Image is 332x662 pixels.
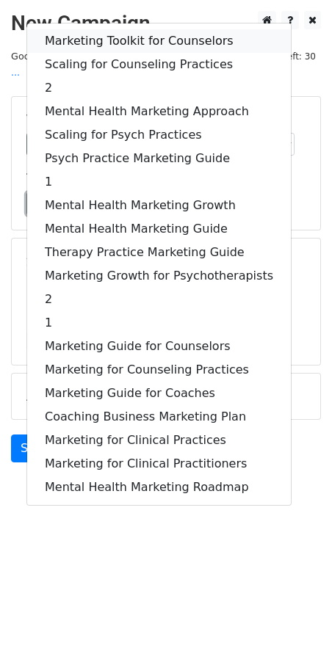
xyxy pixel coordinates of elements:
[27,382,291,405] a: Marketing Guide for Coaches
[27,405,291,429] a: Coaching Business Marketing Plan
[11,434,59,462] a: Send
[27,123,291,147] a: Scaling for Psych Practices
[27,217,291,241] a: Mental Health Marketing Guide
[11,51,215,79] small: Google Sheet:
[27,100,291,123] a: Mental Health Marketing Approach
[27,288,291,311] a: 2
[27,194,291,217] a: Mental Health Marketing Growth
[27,147,291,170] a: Psych Practice Marketing Guide
[27,452,291,476] a: Marketing for Clinical Practitioners
[27,53,291,76] a: Scaling for Counseling Practices
[259,592,332,662] iframe: Chat Widget
[27,264,291,288] a: Marketing Growth for Psychotherapists
[27,170,291,194] a: 1
[27,335,291,358] a: Marketing Guide for Counselors
[27,29,291,53] a: Marketing Toolkit for Counselors
[27,476,291,499] a: Mental Health Marketing Roadmap
[27,241,291,264] a: Therapy Practice Marketing Guide
[11,11,321,36] h2: New Campaign
[27,429,291,452] a: Marketing for Clinical Practices
[27,311,291,335] a: 1
[27,358,291,382] a: Marketing for Counseling Practices
[27,76,291,100] a: 2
